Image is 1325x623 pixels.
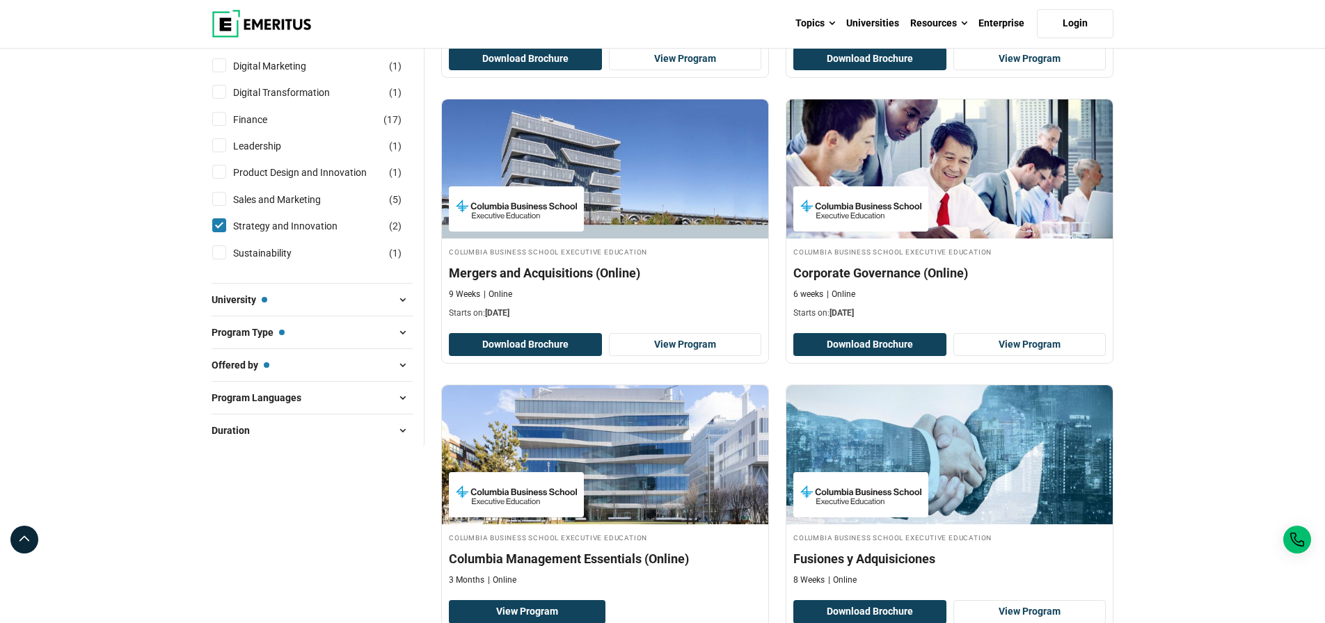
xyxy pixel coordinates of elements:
h4: Columbia Business School Executive Education [793,531,1106,543]
p: Starts on: [793,307,1106,319]
p: Starts on: [449,307,761,319]
a: Digital Marketing [233,58,334,74]
span: 1 [392,248,398,259]
p: Online [488,574,516,586]
button: Download Brochure [449,333,602,357]
p: 9 Weeks [449,289,480,300]
a: View Program [609,333,762,357]
button: Program Languages [212,387,413,408]
p: Online [827,289,855,300]
span: 1 [392,87,398,98]
a: Sales and Marketing [233,192,349,207]
button: University [212,289,413,310]
img: Columbia Business School Executive Education [456,479,577,510]
span: ( ) [389,165,402,180]
span: ( ) [389,85,402,100]
button: Download Brochure [449,47,602,71]
p: 3 Months [449,574,484,586]
span: 2 [392,220,398,232]
p: Online [484,289,512,300]
button: Download Brochure [793,333,946,357]
img: Columbia Business School Executive Education [800,479,921,510]
span: ( ) [389,245,402,261]
a: Finance [233,112,295,127]
a: Strategy and Innovation Course by Columbia Business School Executive Education - October 30, 2025... [442,99,768,326]
a: Leadership [233,138,309,154]
img: Corporate Governance (Online) | Online Business Management Course [786,99,1113,238]
span: 5 [392,194,398,205]
a: Business Management Course by Columbia Business School Executive Education - Columbia Business Sc... [786,385,1113,593]
span: 1 [392,140,398,152]
span: ( ) [389,58,402,74]
a: Product Design and Innovation [233,165,395,180]
a: Digital Transformation [233,85,358,100]
h4: Fusiones y Adquisiciones [793,550,1106,567]
button: Offered by [212,355,413,375]
span: Program Type [212,325,285,340]
a: Business Management Course by Columbia Business School Executive Education - Columbia Business Sc... [442,385,768,593]
button: Download Brochure [793,47,946,71]
button: Program Type [212,322,413,343]
a: View Program [953,333,1106,357]
span: Offered by [212,357,269,373]
img: Mergers and Acquisitions (Online) | Online Strategy and Innovation Course [442,99,768,238]
span: ( ) [389,192,402,207]
span: [DATE] [485,308,509,318]
h4: Columbia Business School Executive Education [449,531,761,543]
span: ( ) [389,138,402,154]
h4: Columbia Management Essentials (Online) [449,550,761,567]
span: 1 [392,60,398,72]
span: 1 [392,167,398,178]
button: Duration [212,420,413,441]
span: 17 [387,114,398,125]
h4: Mergers and Acquisitions (Online) [449,264,761,282]
a: Login [1037,9,1113,38]
a: Business Management Course by Columbia Business School Executive Education - January 21, 2026 Col... [786,99,1113,326]
img: Columbia Business School Executive Education [456,193,577,225]
span: [DATE] [830,308,854,318]
p: 6 weeks [793,289,823,300]
span: University [212,292,267,307]
img: Columbia Business School Executive Education [800,193,921,225]
p: 8 Weeks [793,574,825,586]
a: Strategy and Innovation [233,218,365,234]
p: Online [828,574,857,586]
span: ( ) [389,218,402,234]
a: Sustainability [233,245,319,261]
img: Fusiones y Adquisiciones | Online Business Management Course [786,385,1113,524]
a: View Program [953,47,1106,71]
a: View Program [609,47,762,71]
h4: Corporate Governance (Online) [793,264,1106,282]
img: Columbia Management Essentials (Online) | Online Business Management Course [442,385,768,524]
h4: Columbia Business School Executive Education [449,245,761,257]
h4: Columbia Business School Executive Education [793,245,1106,257]
span: ( ) [383,112,402,127]
span: Duration [212,423,261,438]
span: Program Languages [212,390,312,405]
